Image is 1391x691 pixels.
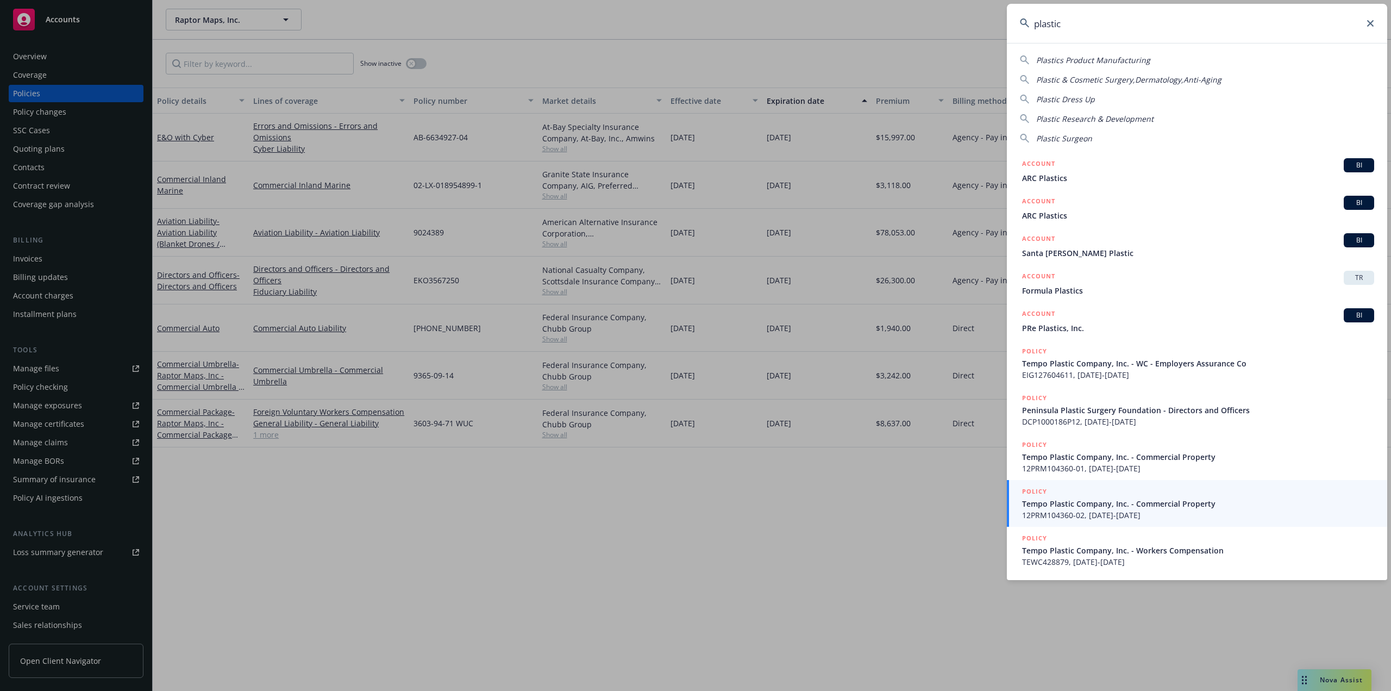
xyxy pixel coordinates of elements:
a: ACCOUNTTRFormula Plastics [1007,265,1387,302]
span: EIG127604611, [DATE]-[DATE] [1022,369,1374,381]
span: Peninsula Plastic Surgery Foundation - Directors and Officers [1022,404,1374,416]
span: Tempo Plastic Company, Inc. - WC - Employers Assurance Co [1022,358,1374,369]
span: TR [1348,273,1370,283]
span: ARC Plastics [1022,172,1374,184]
h5: POLICY [1022,393,1047,403]
span: Plastic & Cosmetic Surgery,Dermatology,Anti-Aging [1036,74,1221,85]
span: Tempo Plastic Company, Inc. - Commercial Property [1022,498,1374,509]
h5: ACCOUNT [1022,158,1055,171]
span: Plastics Product Manufacturing [1036,55,1150,65]
span: Plastic Research & Development [1036,114,1154,124]
a: POLICYPeninsula Plastic Surgery Foundation - Directors and OfficersDCP1000186P12, [DATE]-[DATE] [1007,387,1387,433]
h5: ACCOUNT [1022,308,1055,321]
a: POLICYTempo Plastic Company, Inc. - WC - Employers Assurance CoEIG127604611, [DATE]-[DATE] [1007,340,1387,387]
span: TEWC428879, [DATE]-[DATE] [1022,556,1374,568]
a: ACCOUNTBISanta [PERSON_NAME] Plastic [1007,227,1387,265]
span: Tempo Plastic Company, Inc. - Workers Compensation [1022,545,1374,556]
span: PRe Plastics, Inc. [1022,322,1374,334]
a: ACCOUNTBIARC Plastics [1007,190,1387,227]
span: DCP1000186P12, [DATE]-[DATE] [1022,416,1374,427]
a: POLICYTempo Plastic Company, Inc. - Commercial Property12PRM104360-01, [DATE]-[DATE] [1007,433,1387,480]
span: BI [1348,198,1370,208]
span: ARC Plastics [1022,210,1374,221]
a: ACCOUNTBIARC Plastics [1007,152,1387,190]
h5: ACCOUNT [1022,271,1055,284]
input: Search... [1007,4,1387,43]
span: BI [1348,310,1370,320]
span: BI [1348,235,1370,245]
span: Tempo Plastic Company, Inc. - Commercial Property [1022,451,1374,463]
span: BI [1348,160,1370,170]
h5: POLICY [1022,533,1047,544]
span: 12PRM104360-01, [DATE]-[DATE] [1022,463,1374,474]
span: Formula Plastics [1022,285,1374,296]
span: Santa [PERSON_NAME] Plastic [1022,247,1374,259]
a: ACCOUNTBIPRe Plastics, Inc. [1007,302,1387,340]
span: 12PRM104360-02, [DATE]-[DATE] [1022,509,1374,521]
span: Plastic Dress Up [1036,94,1095,104]
h5: ACCOUNT [1022,196,1055,209]
a: POLICYTempo Plastic Company, Inc. - Workers CompensationTEWC428879, [DATE]-[DATE] [1007,527,1387,574]
h5: ACCOUNT [1022,233,1055,246]
h5: POLICY [1022,346,1047,357]
h5: POLICY [1022,486,1047,497]
h5: POLICY [1022,439,1047,450]
span: Plastic Surgeon [1036,133,1092,144]
a: POLICYTempo Plastic Company, Inc. - Commercial Property12PRM104360-02, [DATE]-[DATE] [1007,480,1387,527]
